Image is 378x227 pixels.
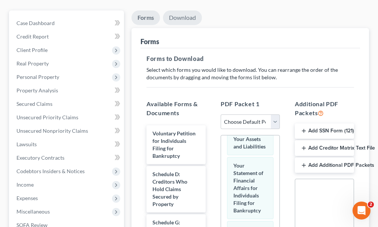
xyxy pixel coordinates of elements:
[10,111,124,124] a: Unsecured Priority Claims
[16,47,48,53] span: Client Profile
[16,114,78,120] span: Unsecured Priority Claims
[146,54,354,63] h5: Forms to Download
[152,130,196,159] span: Voluntary Petition for Individuals Filing for Bankruptcy
[233,162,263,214] span: Your Statement of Financial Affairs for Individuals Filing for Bankruptcy
[16,74,59,80] span: Personal Property
[16,208,50,215] span: Miscellaneous
[146,66,354,81] p: Select which forms you would like to download. You can rearrange the order of the documents by dr...
[295,99,354,117] h5: Additional PDF Packets
[221,99,280,108] h5: PDF Packet 1
[10,16,124,30] a: Case Dashboard
[131,10,160,25] a: Forms
[16,195,38,201] span: Expenses
[295,140,354,156] button: Add Creditor Matrix Text File
[163,10,202,25] a: Download
[140,37,159,46] div: Forms
[16,181,34,188] span: Income
[16,87,58,93] span: Property Analysis
[16,154,64,161] span: Executory Contracts
[10,84,124,97] a: Property Analysis
[152,171,187,207] span: Schedule D: Creditors Who Hold Claims Secured by Property
[368,202,374,208] span: 2
[16,128,88,134] span: Unsecured Nonpriority Claims
[16,60,49,67] span: Real Property
[16,20,55,26] span: Case Dashboard
[295,157,354,173] button: Add Additional PDF Packets
[353,202,371,220] iframe: Intercom live chat
[16,168,85,174] span: Codebtors Insiders & Notices
[233,128,266,150] span: Summary of Your Assets and Liabilities
[16,101,52,107] span: Secured Claims
[16,33,49,40] span: Credit Report
[16,141,37,147] span: Lawsuits
[146,99,206,117] h5: Available Forms & Documents
[10,138,124,151] a: Lawsuits
[10,151,124,165] a: Executory Contracts
[10,124,124,138] a: Unsecured Nonpriority Claims
[295,123,354,139] button: Add SSN Form (121)
[10,30,124,43] a: Credit Report
[10,97,124,111] a: Secured Claims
